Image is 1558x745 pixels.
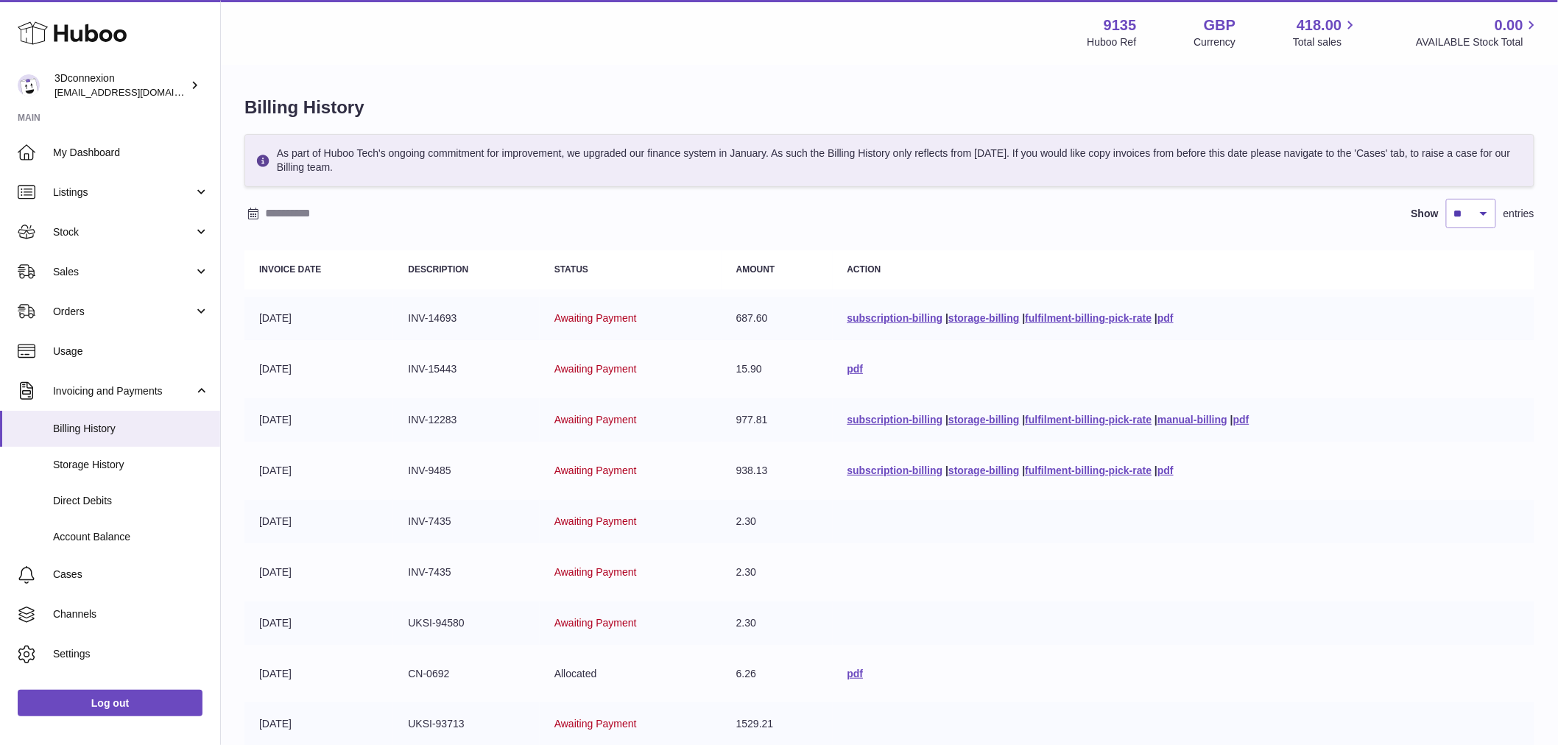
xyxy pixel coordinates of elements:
td: 938.13 [722,449,833,492]
span: Awaiting Payment [554,718,637,730]
td: 687.60 [722,297,833,340]
td: UKSI-94580 [393,601,539,645]
span: Direct Debits [53,494,209,508]
span: 0.00 [1495,15,1523,35]
td: [DATE] [244,398,393,442]
label: Show [1411,207,1439,221]
td: [DATE] [244,297,393,340]
a: Log out [18,690,202,716]
td: INV-14693 [393,297,539,340]
span: 418.00 [1297,15,1342,35]
span: [EMAIL_ADDRESS][DOMAIN_NAME] [54,86,216,98]
a: pdf [1157,465,1174,476]
td: 6.26 [722,652,833,696]
span: | [945,465,948,476]
td: 977.81 [722,398,833,442]
span: Storage History [53,458,209,472]
span: Stock [53,225,194,239]
span: | [1155,312,1157,324]
a: 0.00 AVAILABLE Stock Total [1416,15,1540,49]
span: | [945,414,948,426]
td: INV-15443 [393,347,539,391]
span: Awaiting Payment [554,515,637,527]
a: fulfilment-billing-pick-rate [1026,465,1152,476]
a: 418.00 Total sales [1293,15,1358,49]
a: manual-billing [1157,414,1227,426]
td: [DATE] [244,551,393,594]
a: pdf [847,668,864,679]
strong: GBP [1204,15,1236,35]
a: pdf [847,363,864,375]
td: INV-12283 [393,398,539,442]
a: pdf [1233,414,1249,426]
span: Awaiting Payment [554,566,637,578]
div: Currency [1194,35,1236,49]
td: INV-7435 [393,500,539,543]
span: | [1023,414,1026,426]
td: INV-7435 [393,551,539,594]
span: Allocated [554,668,597,679]
span: Awaiting Payment [554,312,637,324]
span: Total sales [1293,35,1358,49]
strong: Status [554,264,588,275]
span: Awaiting Payment [554,617,637,629]
td: 2.30 [722,551,833,594]
span: My Dashboard [53,146,209,160]
span: Account Balance [53,530,209,544]
span: Listings [53,186,194,200]
span: Awaiting Payment [554,363,637,375]
td: [DATE] [244,601,393,645]
span: Awaiting Payment [554,465,637,476]
span: Billing History [53,422,209,436]
td: [DATE] [244,500,393,543]
a: storage-billing [948,414,1019,426]
strong: Invoice Date [259,264,321,275]
strong: Action [847,264,881,275]
strong: Description [408,264,468,275]
span: entries [1504,207,1534,221]
span: Settings [53,647,209,661]
span: | [1230,414,1233,426]
span: Orders [53,305,194,319]
td: [DATE] [244,652,393,696]
div: Huboo Ref [1088,35,1137,49]
h1: Billing History [244,96,1534,119]
strong: Amount [736,264,775,275]
td: INV-9485 [393,449,539,492]
td: CN-0692 [393,652,539,696]
a: storage-billing [948,465,1019,476]
a: storage-billing [948,312,1019,324]
a: subscription-billing [847,414,943,426]
strong: 9135 [1104,15,1137,35]
span: Invoicing and Payments [53,384,194,398]
a: subscription-billing [847,312,943,324]
td: 2.30 [722,601,833,645]
div: 3Dconnexion [54,71,187,99]
span: Cases [53,568,209,582]
span: | [945,312,948,324]
a: fulfilment-billing-pick-rate [1026,414,1152,426]
span: | [1155,465,1157,476]
span: Usage [53,345,209,359]
span: Awaiting Payment [554,414,637,426]
td: 15.90 [722,347,833,391]
span: | [1023,465,1026,476]
span: | [1155,414,1157,426]
td: [DATE] [244,347,393,391]
a: pdf [1157,312,1174,324]
img: internalAdmin-9135@internal.huboo.com [18,74,40,96]
span: Channels [53,607,209,621]
span: | [1023,312,1026,324]
a: subscription-billing [847,465,943,476]
td: [DATE] [244,449,393,492]
div: As part of Huboo Tech's ongoing commitment for improvement, we upgraded our finance system in Jan... [244,134,1534,187]
span: Sales [53,265,194,279]
td: 2.30 [722,500,833,543]
a: fulfilment-billing-pick-rate [1026,312,1152,324]
span: AVAILABLE Stock Total [1416,35,1540,49]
